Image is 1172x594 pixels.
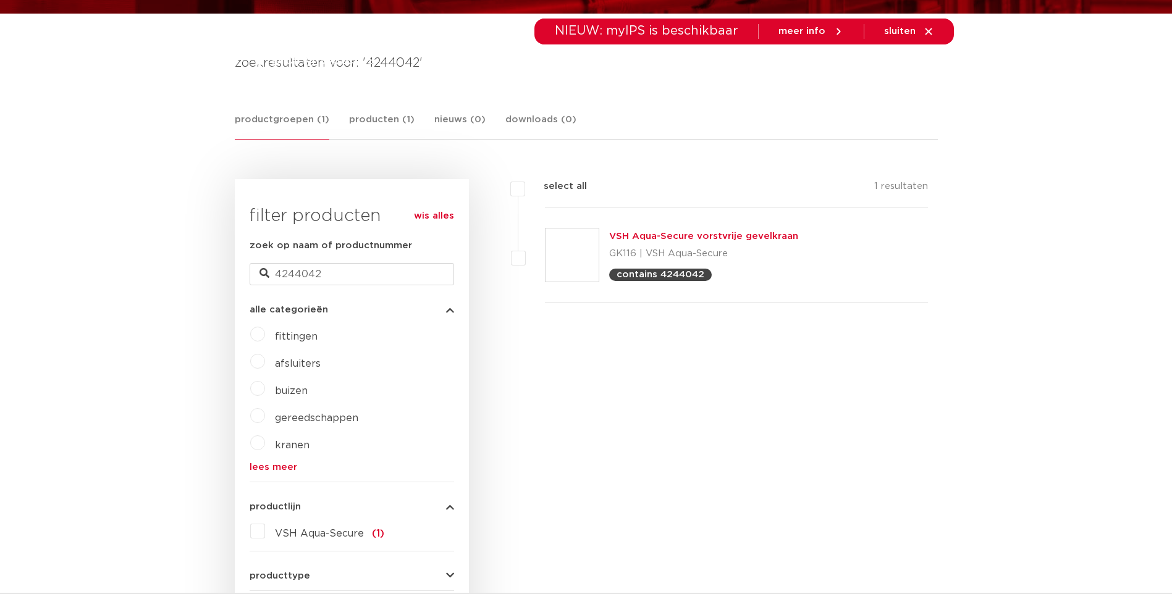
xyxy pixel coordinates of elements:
span: alle categorieën [250,305,328,314]
span: VSH Aqua-Secure [275,529,364,538]
span: meer info [778,27,825,36]
span: sluiten [884,27,916,36]
a: nieuws (0) [434,112,486,139]
a: meer info [778,26,844,37]
a: lees meer [250,462,454,472]
a: markten [492,44,532,94]
div: my IPS [892,44,904,94]
a: afsluiters [275,359,321,369]
a: toepassingen [557,44,622,94]
input: zoeken [250,263,454,285]
a: downloads [646,44,699,94]
nav: Menu [418,44,830,94]
a: producten (1) [349,112,415,139]
a: fittingen [275,332,318,341]
a: VSH Aqua-Secure vorstvrije gevelkraan [609,232,798,241]
button: producttype [250,571,454,580]
label: select all [525,179,587,194]
a: sluiten [884,26,934,37]
a: producten [418,44,468,94]
h3: filter producten [250,204,454,228]
span: (1) [372,529,384,538]
p: 1 resultaten [874,179,928,198]
a: kranen [275,440,310,450]
a: over ons [788,44,830,94]
a: services [723,44,763,94]
a: gereedschappen [275,413,358,423]
span: producttype [250,571,310,580]
span: productlijn [250,502,301,511]
span: NIEUW: myIPS is beschikbaar [555,25,738,37]
p: contains 4244042 [617,270,704,279]
button: alle categorieën [250,305,454,314]
img: Thumbnail for VSH Aqua-Secure vorstvrije gevelkraan [546,228,599,282]
a: buizen [275,386,308,396]
a: productgroepen (1) [235,112,329,140]
label: zoek op naam of productnummer [250,238,412,253]
a: wis alles [414,209,454,224]
a: downloads (0) [505,112,576,139]
p: GK116 | VSH Aqua-Secure [609,244,798,264]
button: productlijn [250,502,454,511]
